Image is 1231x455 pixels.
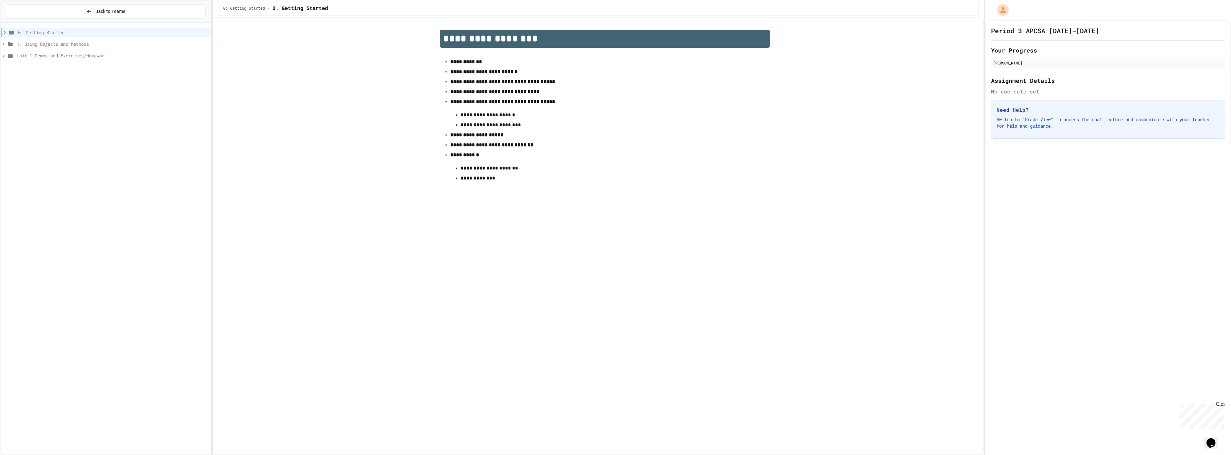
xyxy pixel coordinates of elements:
h1: Period 3 APCSA [DATE]-[DATE] [991,26,1099,35]
iframe: chat widget [1204,429,1225,449]
h2: Assignment Details [991,76,1225,85]
div: Chat with us now!Close [3,3,44,41]
div: My Account [990,3,1010,17]
span: 0: Getting Started [18,29,208,36]
h3: Need Help? [997,106,1220,114]
span: 0. Getting Started [272,5,328,13]
p: Switch to "Grade View" to access the chat feature and communicate with your teacher for help and ... [997,116,1220,129]
span: Back to Teams [96,8,126,15]
div: [PERSON_NAME] [993,60,1223,66]
span: 1. Using Objects and Methods [17,41,208,47]
span: / [268,6,270,11]
h2: Your Progress [991,46,1225,55]
div: No due date set [991,88,1225,95]
button: Back to Teams [6,5,205,18]
span: 0: Getting Started [223,6,265,11]
iframe: chat widget [1178,401,1225,429]
span: Unit 1 Demos and Exercises/Homework [17,52,208,59]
